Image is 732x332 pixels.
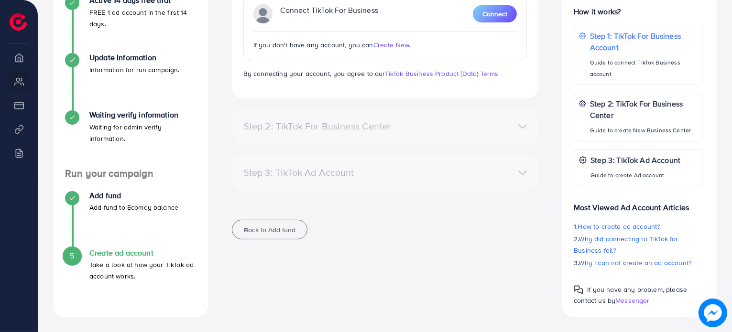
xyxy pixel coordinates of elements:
[244,225,295,235] span: Back to Add fund
[89,259,197,282] p: Take a look at how your TikTok ad account works.
[89,248,197,257] h4: Create ad account
[574,233,703,256] p: 2.
[89,110,197,119] h4: Waiting verify information
[89,121,197,144] p: Waiting for admin verify information.
[574,257,703,268] p: 3.
[699,299,727,327] img: image
[385,69,499,78] a: TikTok Business Product (Data) Terms
[574,194,703,213] p: Most Viewed Ad Account Articles
[10,13,27,31] img: logo
[473,5,517,22] button: Connect
[574,6,703,17] p: How it works?
[590,98,698,121] p: Step 2: TikTok For Business Center
[590,154,680,166] p: Step 3: TikTok Ad Account
[280,4,378,23] p: Connect TikTok For Business
[574,234,678,255] span: Why did connecting to TikTok for Business fail?
[615,296,649,305] span: Messenger
[54,53,208,110] li: Update Information
[70,250,74,261] span: 5
[54,248,208,306] li: Create ad account
[574,221,703,232] p: 1.
[590,30,698,53] p: Step 1: TikTok For Business Account
[373,40,411,50] span: Create New.
[89,53,180,62] h4: Update Information
[89,7,197,30] p: FREE 1 ad account in the first 14 days.
[54,168,208,180] h4: Run your campaign
[590,170,680,181] p: Guide to create Ad account
[590,125,698,136] p: Guide to create New Business Center
[232,220,307,239] button: Back to Add fund
[574,285,687,305] span: If you have any problem, please contact us by
[243,68,527,79] p: By connecting your account, you agree to our
[89,191,178,200] h4: Add fund
[54,191,208,248] li: Add fund
[54,110,208,168] li: Waiting verify information
[590,57,698,80] p: Guide to connect TikTok Business account
[89,64,180,75] p: Information for run campaign.
[574,285,583,295] img: Popup guide
[579,258,692,268] span: Why I can not create an ad account?
[253,4,273,23] img: TikTok partner
[253,40,373,50] span: If you don't have any account, you can
[89,202,178,213] p: Add fund to Ecomdy balance
[578,222,660,231] span: How to create ad account?
[482,9,507,19] span: Connect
